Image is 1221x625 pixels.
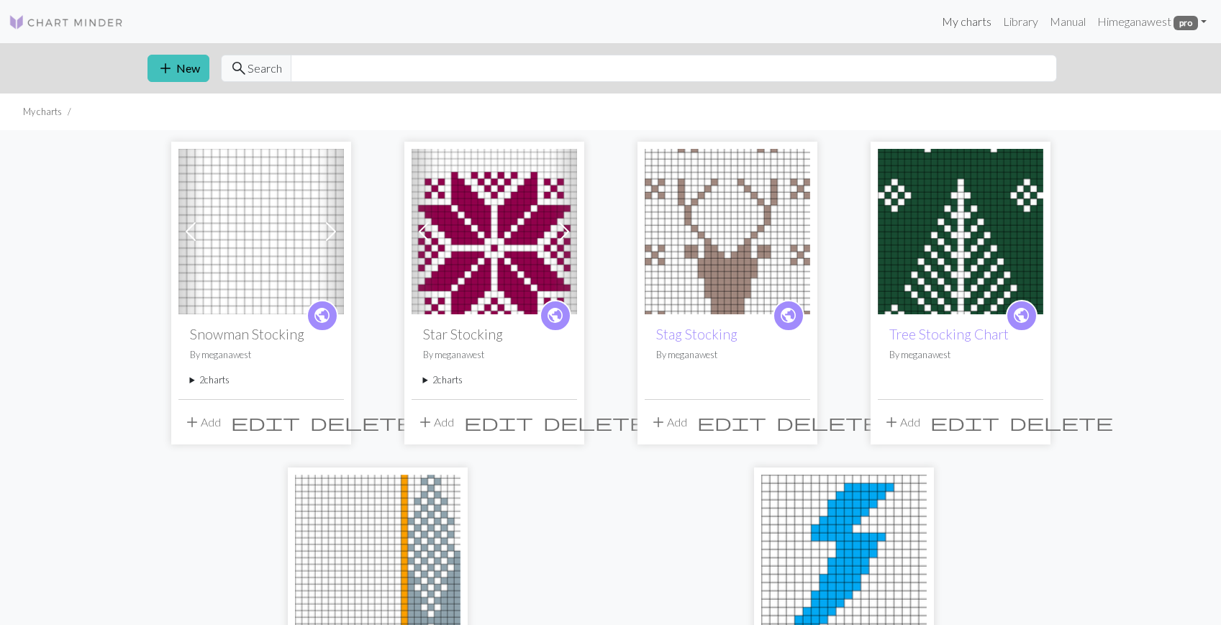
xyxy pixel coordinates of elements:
i: public [1012,301,1030,330]
button: Delete [305,409,419,436]
img: Stag Stocking_v10 [645,149,810,314]
span: add [650,412,667,432]
span: add [183,412,201,432]
a: Tree Stocking Chart V7 [878,223,1043,237]
span: delete [310,412,414,432]
span: public [1012,304,1030,327]
i: public [546,301,564,330]
li: My charts [23,105,62,119]
button: Delete [771,409,885,436]
a: My charts [936,7,997,36]
a: Stag Stocking_v10 [645,223,810,237]
span: public [313,304,331,327]
i: public [779,301,797,330]
span: edit [930,412,999,432]
img: Snowman Stocking [178,149,344,314]
span: delete [1009,412,1113,432]
i: Edit [464,414,533,431]
h2: Snowman Stocking [190,326,332,342]
button: Add [878,409,925,436]
a: public [773,300,804,332]
span: public [779,304,797,327]
p: By meganawest [889,348,1032,362]
button: Edit [692,409,771,436]
img: Star Stocking V3 [412,149,577,314]
a: Himeganawest pro [1091,7,1212,36]
a: Intarisa Test [761,549,927,562]
i: Edit [231,414,300,431]
span: edit [231,412,300,432]
i: Edit [930,414,999,431]
p: By meganawest [190,348,332,362]
a: public [1006,300,1038,332]
button: Add [178,409,226,436]
img: Tree Stocking Chart V7 [878,149,1043,314]
span: edit [697,412,766,432]
i: public [313,301,331,330]
a: SnTam Hat [295,549,460,562]
img: Logo [9,14,124,31]
span: delete [776,412,880,432]
button: Edit [459,409,538,436]
h2: Star Stocking [423,326,566,342]
p: By meganawest [423,348,566,362]
summary: 2charts [423,373,566,387]
a: Tree Stocking Chart [889,326,1009,342]
span: public [546,304,564,327]
a: Manual [1044,7,1091,36]
a: Snowman Stocking [178,223,344,237]
button: Edit [925,409,1004,436]
button: Edit [226,409,305,436]
span: Search [248,60,282,77]
span: add [157,58,174,78]
button: Delete [538,409,652,436]
a: Star Stocking V3 [412,223,577,237]
button: Delete [1004,409,1118,436]
a: Library [997,7,1044,36]
summary: 2charts [190,373,332,387]
button: Add [412,409,459,436]
a: public [540,300,571,332]
span: pro [1174,16,1198,30]
button: Add [645,409,692,436]
i: Edit [697,414,766,431]
button: New [147,55,209,82]
a: Stag Stocking [656,326,737,342]
span: delete [543,412,647,432]
span: edit [464,412,533,432]
a: public [307,300,338,332]
span: add [883,412,900,432]
span: add [417,412,434,432]
p: By meganawest [656,348,799,362]
span: search [230,58,248,78]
